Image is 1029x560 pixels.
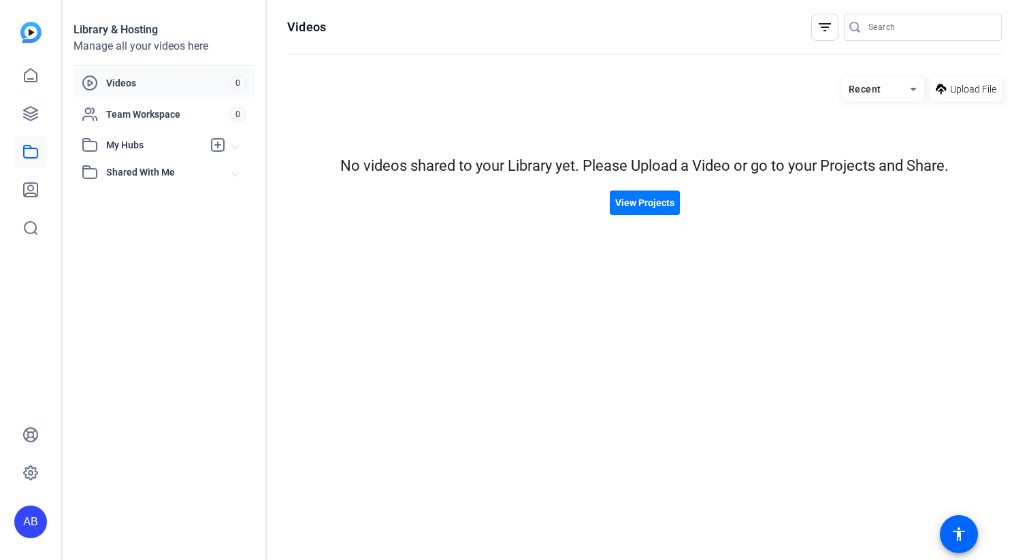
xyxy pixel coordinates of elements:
[229,76,246,90] span: 0
[817,19,833,35] mat-icon: filter_list
[73,159,255,186] mat-expansion-panel-header: Shared With Me
[287,19,326,35] h1: Videos
[20,22,42,43] img: blue-gradient.svg
[106,165,233,180] span: Shared With Me
[106,76,229,90] span: Videos
[868,19,991,35] input: Search
[615,196,674,210] span: View Projects
[106,138,203,152] span: My Hubs
[287,154,1002,177] div: No videos shared to your Library yet. Please Upload a Video or go to your Projects and Share.
[849,84,881,95] span: Recent
[930,77,1002,101] button: Upload File
[73,22,255,38] div: Library & Hosting
[229,107,246,122] span: 0
[106,108,229,121] span: Team Workspace
[73,38,255,54] div: Manage all your videos here
[951,526,967,542] mat-icon: accessibility
[950,82,996,97] span: Upload File
[73,131,255,159] mat-expansion-panel-header: My Hubs
[610,191,680,215] button: View Projects
[14,506,47,538] div: AB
